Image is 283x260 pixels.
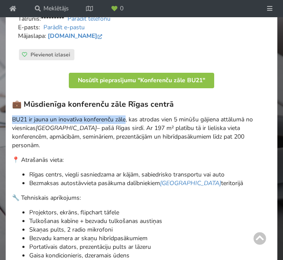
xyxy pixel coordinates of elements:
[48,32,104,40] a: [DOMAIN_NAME]
[160,179,221,187] a: [GEOGRAPHIC_DATA]
[31,51,70,58] span: Pievienot izlasei
[29,243,271,251] p: Portatīvais dators, prezentāciju pults ar lāzeru
[68,15,111,23] a: Parādīt telefonu
[29,1,75,16] a: Meklētājs
[29,170,271,179] p: Rīgas centrs, viegli sasniedzama ar kājām, sabiedrisko transportu vai auto
[12,156,271,164] p: 📍 Atrašanās vieta:
[29,234,271,243] p: Bezvadu kamera ar skaņu hibrīdpasākumiem
[29,251,271,260] p: Gaisa kondicionieris, dzeramais ūdens
[29,179,271,188] p: Bezmaksas autostāvvieta pasākuma dalībniekiem teritorijā
[36,124,97,132] em: [GEOGRAPHIC_DATA]
[120,6,123,12] span: 0
[43,23,85,31] a: Parādīt e-pastu
[12,194,271,202] p: 🔧 Tehniskais aprīkojums:
[69,73,214,88] button: Nosūtīt pieprasījumu "Konferenču zāle BU21"
[29,226,271,234] p: Skaņas pults, 2 radio mikrofoni
[12,115,271,150] p: BU21 ir jauna un inovatīva konferenču zāle, kas atrodas vien 5 minūšu gājiena attālumā no viesnīc...
[12,99,271,109] h3: 💼 Mūsdienīga konferenču zāle Rīgas centrā
[29,208,271,217] p: Projektors, ekrāns, flipchart tāfele
[29,217,271,226] p: Tulkošanas kabīne + bezvadu tulkošanas austiņas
